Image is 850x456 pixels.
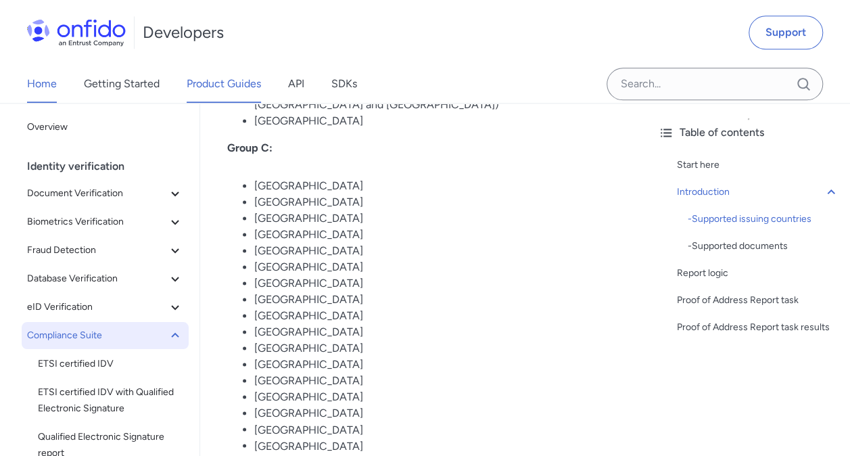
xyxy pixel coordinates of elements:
[254,340,620,357] li: [GEOGRAPHIC_DATA]
[27,242,167,258] span: Fraud Detection
[677,265,839,281] a: Report logic
[27,153,194,180] div: Identity verification
[677,184,839,200] a: Introduction
[254,308,620,324] li: [GEOGRAPHIC_DATA]
[22,265,189,292] button: Database Verification
[187,65,261,103] a: Product Guides
[254,438,620,454] li: [GEOGRAPHIC_DATA]
[22,322,189,349] button: Compliance Suite
[32,350,189,378] a: ETSI certified IDV
[677,157,839,173] a: Start here
[22,237,189,264] button: Fraud Detection
[607,68,823,100] input: Onfido search input field
[38,356,183,372] span: ETSI certified IDV
[254,259,620,275] li: [GEOGRAPHIC_DATA]
[658,124,839,141] div: Table of contents
[227,141,273,154] strong: Group C:
[254,421,620,438] li: [GEOGRAPHIC_DATA]
[677,319,839,336] a: Proof of Address Report task results
[677,292,839,309] a: Proof of Address Report task
[254,292,620,308] li: [GEOGRAPHIC_DATA]
[22,294,189,321] button: eID Verification
[254,275,620,292] li: [GEOGRAPHIC_DATA]
[22,114,189,141] a: Overview
[254,373,620,389] li: [GEOGRAPHIC_DATA]
[254,227,620,243] li: [GEOGRAPHIC_DATA]
[254,357,620,373] li: [GEOGRAPHIC_DATA]
[22,180,189,207] button: Document Verification
[688,238,839,254] a: -Supported documents
[27,271,167,287] span: Database Verification
[32,379,189,422] a: ETSI certified IDV with Qualified Electronic Signature
[688,238,839,254] div: - Supported documents
[38,384,183,417] span: ETSI certified IDV with Qualified Electronic Signature
[688,211,839,227] a: -Supported issuing countries
[254,324,620,340] li: [GEOGRAPHIC_DATA]
[254,210,620,227] li: [GEOGRAPHIC_DATA]
[254,389,620,405] li: [GEOGRAPHIC_DATA]
[27,185,167,202] span: Document Verification
[688,211,839,227] div: - Supported issuing countries
[22,208,189,235] button: Biometrics Verification
[331,65,357,103] a: SDKs
[27,327,167,344] span: Compliance Suite
[288,65,304,103] a: API
[254,113,620,129] li: [GEOGRAPHIC_DATA]
[254,243,620,259] li: [GEOGRAPHIC_DATA]
[254,178,620,194] li: [GEOGRAPHIC_DATA]
[749,16,823,49] a: Support
[27,65,57,103] a: Home
[27,19,126,46] img: Onfido Logo
[27,119,183,135] span: Overview
[84,65,160,103] a: Getting Started
[254,194,620,210] li: [GEOGRAPHIC_DATA]
[27,299,167,315] span: eID Verification
[254,405,620,421] li: [GEOGRAPHIC_DATA]
[27,214,167,230] span: Biometrics Verification
[143,22,224,43] h1: Developers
